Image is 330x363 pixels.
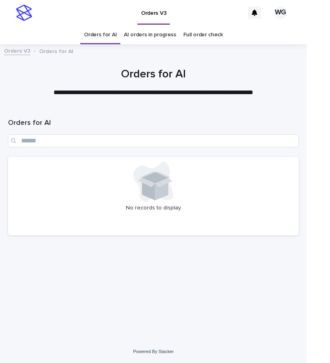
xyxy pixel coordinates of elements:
[183,26,223,44] a: Full order check
[8,134,299,147] input: Search
[13,205,294,211] p: No records to display
[8,67,299,82] h1: Orders for AI
[4,46,30,55] a: Orders V3
[124,26,176,44] a: AI orders in progress
[274,6,287,19] div: WG
[8,118,299,128] h1: Orders for AI
[39,46,74,55] p: Orders for AI
[133,349,173,354] a: Powered By Stacker
[84,26,117,44] a: Orders for AI
[16,5,32,21] img: stacker-logo-s-only.png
